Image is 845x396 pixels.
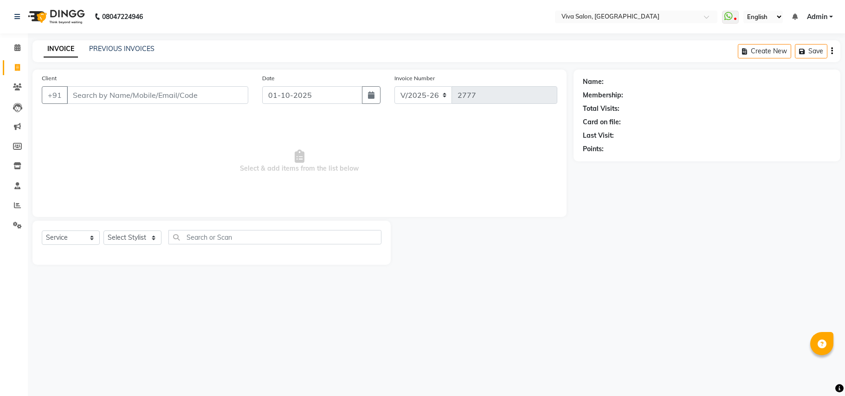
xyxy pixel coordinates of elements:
[42,74,57,83] label: Client
[24,4,87,30] img: logo
[89,45,155,53] a: PREVIOUS INVOICES
[394,74,435,83] label: Invoice Number
[42,86,68,104] button: +91
[807,12,827,22] span: Admin
[795,44,827,58] button: Save
[67,86,248,104] input: Search by Name/Mobile/Email/Code
[44,41,78,57] a: INVOICE
[583,144,604,154] div: Points:
[102,4,143,30] b: 08047224946
[738,44,791,58] button: Create New
[583,117,621,127] div: Card on file:
[168,230,381,244] input: Search or Scan
[583,77,604,87] div: Name:
[583,131,614,141] div: Last Visit:
[583,90,623,100] div: Membership:
[806,359,836,387] iframe: chat widget
[262,74,275,83] label: Date
[42,115,557,208] span: Select & add items from the list below
[583,104,619,114] div: Total Visits:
